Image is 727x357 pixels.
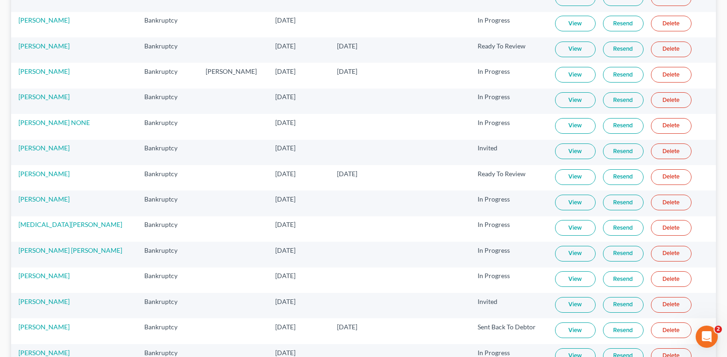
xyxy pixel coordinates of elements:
a: View [555,42,596,57]
span: [DATE] [275,220,296,228]
a: Resend [603,297,644,313]
td: Bankruptcy [137,293,198,318]
a: Delete [651,118,692,134]
td: In Progress [470,190,548,216]
a: Resend [603,195,644,210]
td: Bankruptcy [137,318,198,344]
a: View [555,67,596,83]
a: Delete [651,322,692,338]
span: [DATE] [275,195,296,203]
span: [DATE] [275,297,296,305]
td: Bankruptcy [137,63,198,88]
td: Invited [470,140,548,165]
span: [DATE] [337,67,357,75]
td: [PERSON_NAME] [198,63,268,88]
a: Resend [603,67,644,83]
a: View [555,118,596,134]
span: [DATE] [275,349,296,357]
a: [PERSON_NAME] [18,323,70,331]
a: Resend [603,246,644,262]
a: Delete [651,195,692,210]
a: [PERSON_NAME] [PERSON_NAME] [18,246,122,254]
a: Resend [603,92,644,108]
a: Resend [603,271,644,287]
td: Ready To Review [470,37,548,63]
td: In Progress [470,89,548,114]
span: [DATE] [337,323,357,331]
a: Delete [651,67,692,83]
a: Delete [651,42,692,57]
a: [PERSON_NAME] [18,272,70,280]
a: [PERSON_NAME] [18,42,70,50]
a: [PERSON_NAME] [18,144,70,152]
a: Resend [603,16,644,31]
span: [DATE] [275,272,296,280]
span: 2 [715,326,722,333]
a: Delete [651,16,692,31]
td: In Progress [470,242,548,267]
a: View [555,143,596,159]
span: [DATE] [275,16,296,24]
a: Delete [651,169,692,185]
a: View [555,322,596,338]
span: [DATE] [275,67,296,75]
td: Bankruptcy [137,216,198,242]
a: [MEDICAL_DATA][PERSON_NAME] [18,220,122,228]
td: Bankruptcy [137,12,198,37]
a: View [555,195,596,210]
td: Bankruptcy [137,165,198,190]
span: [DATE] [275,246,296,254]
a: View [555,16,596,31]
a: [PERSON_NAME] [18,349,70,357]
a: Resend [603,118,644,134]
a: Delete [651,271,692,287]
td: Bankruptcy [137,37,198,63]
a: [PERSON_NAME] [18,16,70,24]
a: View [555,169,596,185]
td: Bankruptcy [137,89,198,114]
td: In Progress [470,114,548,139]
a: [PERSON_NAME] [18,67,70,75]
td: Sent Back To Debtor [470,318,548,344]
span: [DATE] [275,170,296,178]
a: View [555,246,596,262]
td: Bankruptcy [137,268,198,293]
a: Resend [603,143,644,159]
a: [PERSON_NAME] [18,195,70,203]
td: Bankruptcy [137,140,198,165]
span: [DATE] [275,42,296,50]
td: In Progress [470,216,548,242]
a: Resend [603,220,644,236]
a: Delete [651,246,692,262]
a: Delete [651,220,692,236]
a: View [555,271,596,287]
td: Bankruptcy [137,114,198,139]
iframe: Intercom live chat [696,326,718,348]
a: Delete [651,143,692,159]
a: View [555,220,596,236]
a: Resend [603,42,644,57]
td: Invited [470,293,548,318]
a: Resend [603,169,644,185]
td: In Progress [470,12,548,37]
a: Resend [603,322,644,338]
span: [DATE] [337,170,357,178]
a: [PERSON_NAME] [18,170,70,178]
a: Delete [651,297,692,313]
td: In Progress [470,63,548,88]
a: [PERSON_NAME] [18,93,70,101]
td: In Progress [470,268,548,293]
a: [PERSON_NAME] NONE [18,119,90,126]
td: Bankruptcy [137,190,198,216]
td: Bankruptcy [137,242,198,267]
span: [DATE] [275,119,296,126]
td: Ready To Review [470,165,548,190]
span: [DATE] [337,42,357,50]
span: [DATE] [275,144,296,152]
a: View [555,297,596,313]
span: [DATE] [275,93,296,101]
a: [PERSON_NAME] [18,297,70,305]
a: Delete [651,92,692,108]
a: View [555,92,596,108]
span: [DATE] [275,323,296,331]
